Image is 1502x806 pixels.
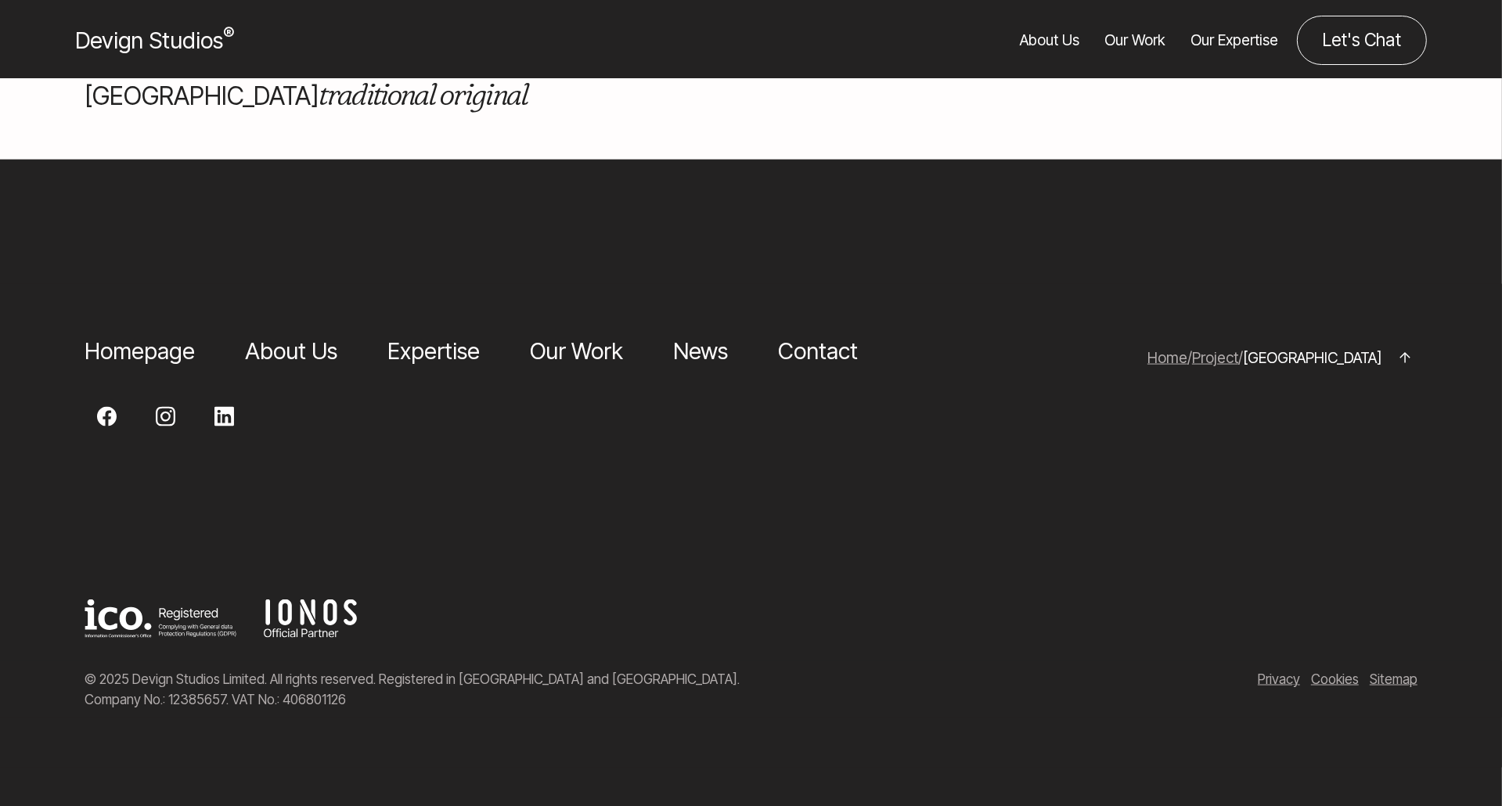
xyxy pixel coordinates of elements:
[1104,16,1165,65] a: Our Work
[1297,16,1427,65] a: Contact us about your project
[1190,16,1278,65] a: Our Expertise
[1020,16,1079,65] a: About Us
[75,27,234,54] span: Devign Studios
[75,23,234,57] a: Devign Studios® Homepage
[223,23,234,44] sup: ®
